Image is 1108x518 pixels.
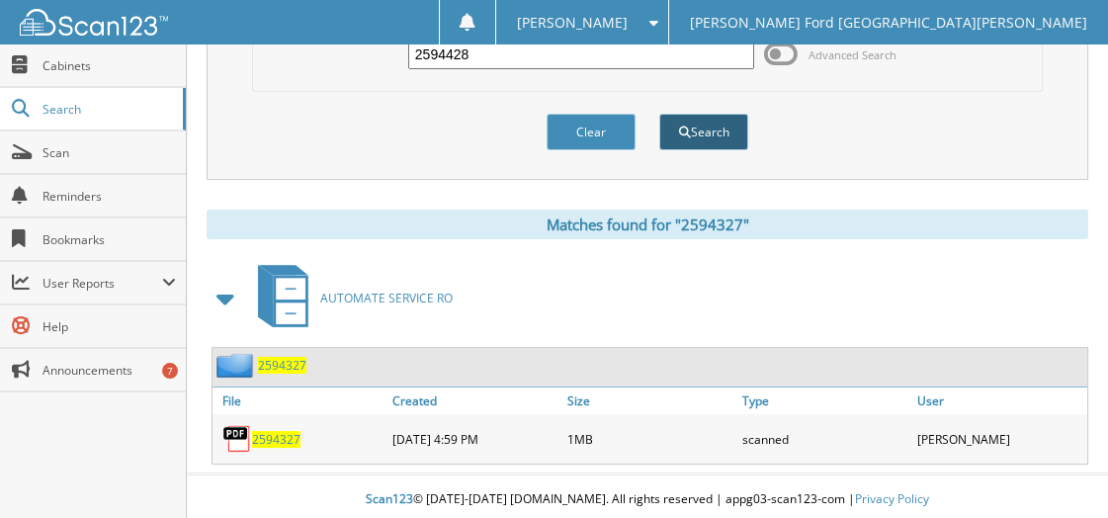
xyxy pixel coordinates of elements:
[43,231,176,248] span: Bookmarks
[562,388,737,414] a: Size
[207,210,1088,239] div: Matches found for "2594327"
[320,290,453,306] span: AUTOMATE SERVICE RO
[912,388,1087,414] a: User
[912,419,1087,459] div: [PERSON_NAME]
[162,363,178,379] div: 7
[366,490,413,507] span: Scan123
[659,114,748,150] button: Search
[43,57,176,74] span: Cabinets
[517,17,628,29] span: [PERSON_NAME]
[246,259,453,337] a: AUTOMATE SERVICE RO
[809,47,896,62] span: Advanced Search
[43,101,173,118] span: Search
[43,318,176,335] span: Help
[855,490,929,507] a: Privacy Policy
[252,431,300,448] a: 2594327
[547,114,636,150] button: Clear
[737,388,912,414] a: Type
[387,388,562,414] a: Created
[737,419,912,459] div: scanned
[387,419,562,459] div: [DATE] 4:59 PM
[43,188,176,205] span: Reminders
[690,17,1087,29] span: [PERSON_NAME] Ford [GEOGRAPHIC_DATA][PERSON_NAME]
[43,275,162,292] span: User Reports
[562,419,737,459] div: 1MB
[20,9,168,36] img: scan123-logo-white.svg
[43,144,176,161] span: Scan
[213,388,387,414] a: File
[222,424,252,454] img: PDF.png
[258,357,306,374] a: 2594327
[43,362,176,379] span: Announcements
[216,353,258,378] img: folder2.png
